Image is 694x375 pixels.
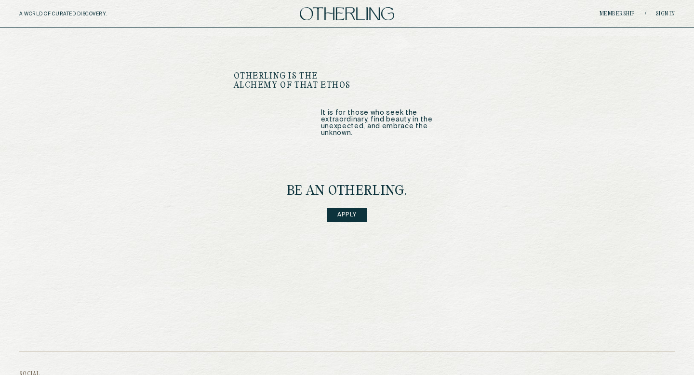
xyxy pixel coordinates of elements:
span: / [645,10,646,17]
h5: A WORLD OF CURATED DISCOVERY. [19,11,149,17]
h4: be an Otherling. [287,185,407,198]
p: It is for those who seek the extraordinary, find beauty in the unexpected, and embrace the unknown. [321,109,461,136]
a: Membership [600,11,635,17]
a: Sign in [656,11,675,17]
h1: OTHERLING IS THE ALCHEMY OF THAT ETHOS [234,72,361,90]
img: logo [300,7,394,20]
a: Apply [327,208,367,222]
